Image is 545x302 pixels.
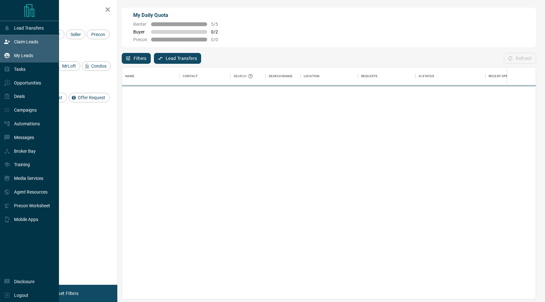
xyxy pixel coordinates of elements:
span: MrLoft [60,63,78,69]
span: 5 / 5 [211,22,225,27]
button: Filters [122,53,151,64]
div: Seller [66,30,85,39]
span: 0 / 2 [211,29,225,34]
div: Contact [179,67,230,85]
span: Condos [89,63,109,69]
div: AI Status [415,67,485,85]
div: Search [234,67,255,85]
div: Precon [87,30,110,39]
span: Seller [68,32,83,37]
div: Name [122,67,179,85]
div: Search Range [265,67,301,85]
div: Name [125,67,135,85]
div: Contact [183,67,198,85]
div: Requests [358,67,415,85]
div: Location [301,67,358,85]
h2: Filters [20,6,111,14]
div: Offer Request [69,93,110,102]
span: Precon [89,32,107,37]
div: Search Range [269,67,293,85]
button: Lead Transfers [154,53,201,64]
span: Buyer [133,29,147,34]
span: Offer Request [76,95,107,100]
p: My Daily Quota [133,11,225,19]
button: Reset Filters [48,288,83,299]
span: Precon [133,37,147,42]
span: Renter [133,22,147,27]
div: MrLoft [53,61,80,71]
div: Requests [361,67,377,85]
span: 0 / 0 [211,37,225,42]
div: AI Status [418,67,434,85]
div: Location [304,67,319,85]
div: Condos [82,61,111,71]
